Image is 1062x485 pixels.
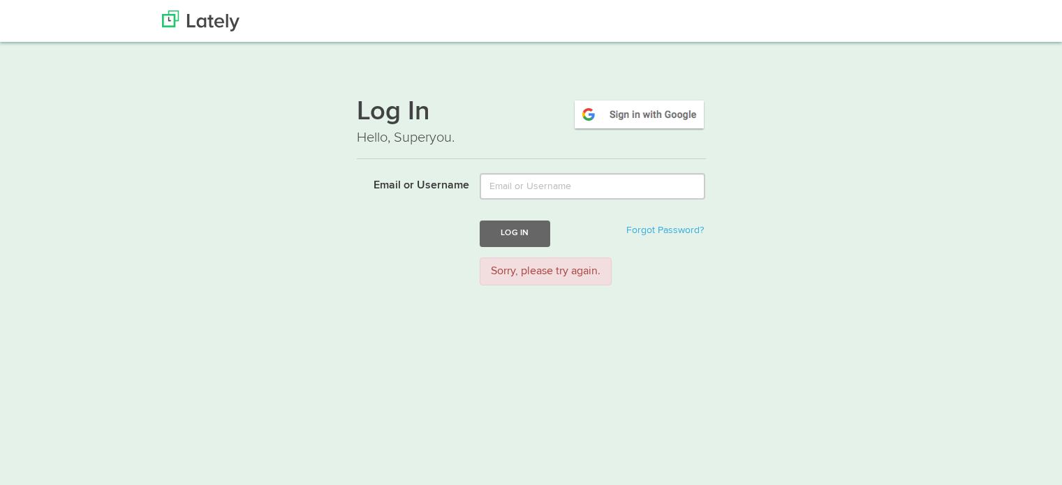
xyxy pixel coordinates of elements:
a: Forgot Password? [626,225,704,235]
label: Email or Username [346,173,470,194]
img: Lately [162,10,239,31]
img: google-signin.png [573,98,706,130]
h1: Log In [357,98,706,128]
div: Sorry, please try again. [480,258,612,286]
button: Log In [480,221,550,246]
input: Email or Username [480,173,705,200]
p: Hello, Superyou. [357,128,706,148]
